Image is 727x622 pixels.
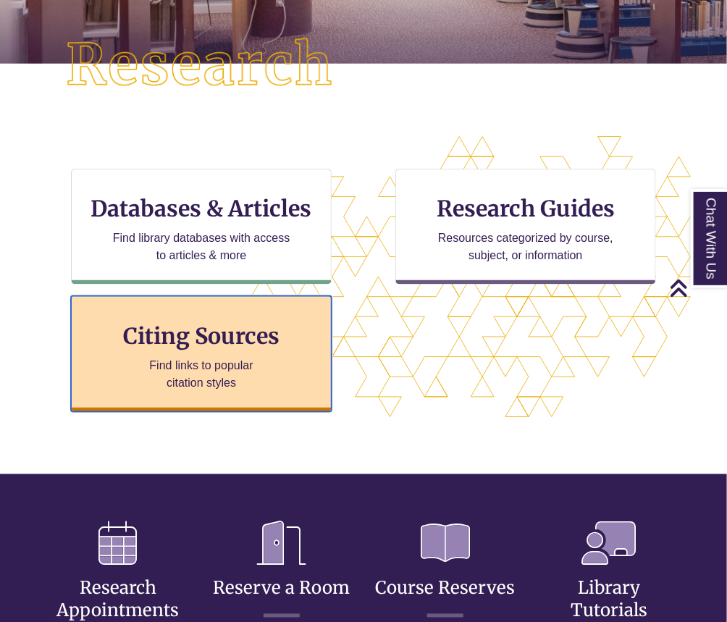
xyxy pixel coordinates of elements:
[107,230,296,264] p: Find library databases with access to articles & more
[57,542,180,622] a: Research Appointments
[131,357,272,392] p: Find links to popular citation styles
[571,542,648,622] a: Library Tutorials
[376,542,516,600] a: Course Reserves
[83,195,319,222] h3: Databases & Articles
[408,195,644,222] h3: Research Guides
[36,9,363,122] img: Research
[214,542,350,600] a: Reserve a Room
[669,278,723,298] a: Back to Top
[395,169,656,285] a: Research Guides Resources categorized by course, subject, or information
[113,322,290,350] h3: Citing Sources
[432,230,621,264] p: Resources categorized by course, subject, or information
[71,169,332,285] a: Databases & Articles Find library databases with access to articles & more
[71,296,332,412] a: Citing Sources Find links to popular citation styles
